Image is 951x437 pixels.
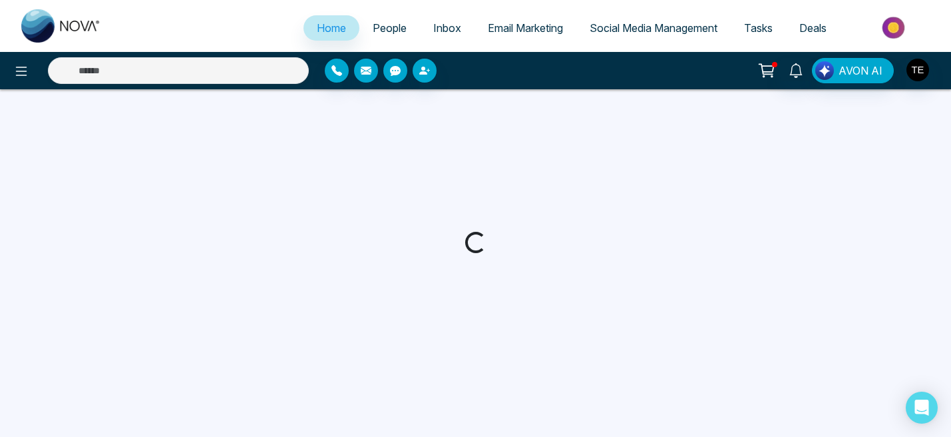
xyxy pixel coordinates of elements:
[847,13,943,43] img: Market-place.gif
[906,59,929,81] img: User Avatar
[21,9,101,43] img: Nova CRM Logo
[839,63,882,79] span: AVON AI
[906,392,938,424] div: Open Intercom Messenger
[433,21,461,35] span: Inbox
[488,21,563,35] span: Email Marketing
[359,15,420,41] a: People
[744,21,773,35] span: Tasks
[731,15,786,41] a: Tasks
[576,15,731,41] a: Social Media Management
[303,15,359,41] a: Home
[475,15,576,41] a: Email Marketing
[812,58,894,83] button: AVON AI
[786,15,840,41] a: Deals
[799,21,827,35] span: Deals
[373,21,407,35] span: People
[815,61,834,80] img: Lead Flow
[590,21,717,35] span: Social Media Management
[317,21,346,35] span: Home
[420,15,475,41] a: Inbox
